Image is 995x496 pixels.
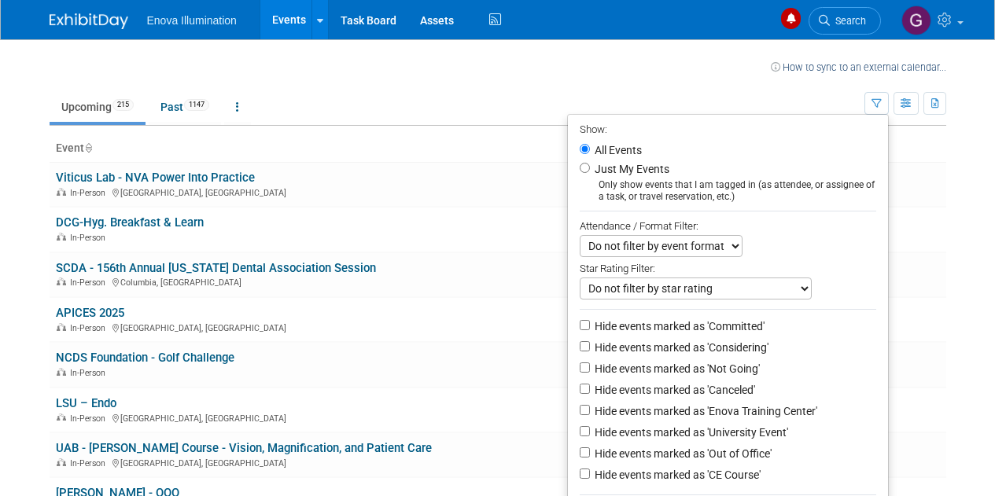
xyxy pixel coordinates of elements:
[149,92,221,122] a: Past1147
[84,141,92,154] a: Sort by Event Name
[580,119,876,138] div: Show:
[57,233,66,241] img: In-Person Event
[50,135,588,162] th: Event
[56,321,581,333] div: [GEOGRAPHIC_DATA], [GEOGRAPHIC_DATA]
[70,458,110,468] span: In-Person
[591,424,788,440] label: Hide events marked as 'University Event'
[112,99,134,111] span: 215
[56,215,204,230] a: DCG-Hyg. Breakfast & Learn
[591,145,642,156] label: All Events
[580,257,876,277] div: Star Rating Filter:
[591,382,755,398] label: Hide events marked as 'Canceled'
[147,14,237,27] span: Enova Illumination
[50,13,128,29] img: ExhibitDay
[901,6,931,35] img: Garrett Alcaraz
[56,351,234,365] a: NCDS Foundation - Golf Challenge
[56,171,255,185] a: Viticus Lab - NVA Power Into Practice
[70,277,110,288] span: In-Person
[56,261,376,275] a: SCDA - 156th Annual [US_STATE] Dental Association Session
[70,233,110,243] span: In-Person
[57,277,66,285] img: In-Person Event
[70,188,110,198] span: In-Person
[70,413,110,424] span: In-Person
[57,188,66,196] img: In-Person Event
[830,15,866,27] span: Search
[56,411,581,424] div: [GEOGRAPHIC_DATA], [GEOGRAPHIC_DATA]
[56,275,581,288] div: Columbia, [GEOGRAPHIC_DATA]
[70,368,110,378] span: In-Person
[184,99,209,111] span: 1147
[56,396,116,410] a: LSU – Endo
[591,446,772,461] label: Hide events marked as 'Out of Office'
[591,340,768,355] label: Hide events marked as 'Considering'
[591,318,765,334] label: Hide events marked as 'Committed'
[57,323,66,331] img: In-Person Event
[57,368,66,376] img: In-Person Event
[57,413,66,421] img: In-Person Event
[591,161,669,177] label: Just My Events
[56,441,432,455] a: UAB - [PERSON_NAME] Course - Vision, Magnification, and Patient Care
[56,186,581,198] div: [GEOGRAPHIC_DATA], [GEOGRAPHIC_DATA]
[591,467,761,483] label: Hide events marked as 'CE Course'
[57,458,66,466] img: In-Person Event
[771,61,946,73] a: How to sync to an external calendar...
[591,361,760,377] label: Hide events marked as 'Not Going'
[56,306,124,320] a: APICES 2025
[809,7,881,35] a: Search
[56,456,581,468] div: [GEOGRAPHIC_DATA], [GEOGRAPHIC_DATA]
[70,323,110,333] span: In-Person
[50,92,146,122] a: Upcoming215
[580,179,876,203] div: Only show events that I am tagged in (as attendee, or assignee of a task, or travel reservation, ...
[580,217,876,235] div: Attendance / Format Filter:
[591,403,817,419] label: Hide events marked as 'Enova Training Center'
